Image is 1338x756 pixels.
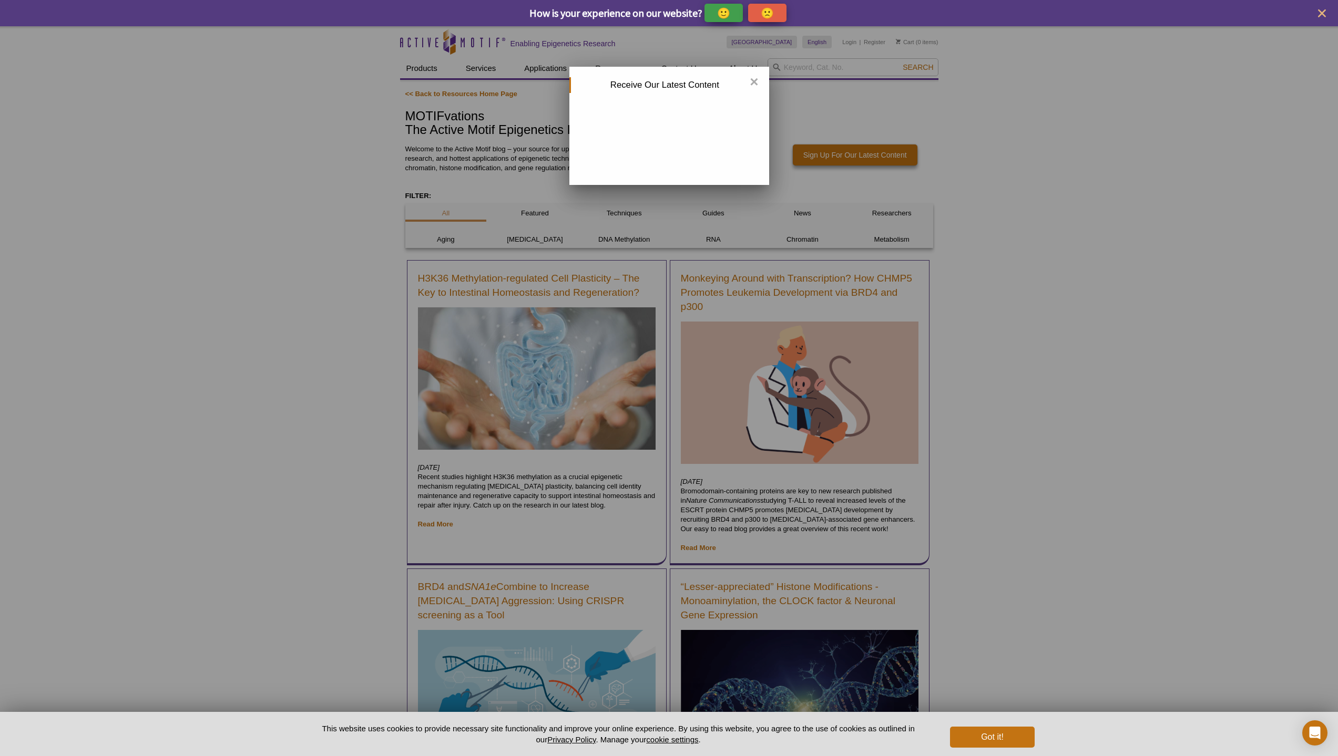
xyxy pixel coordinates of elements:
[1302,720,1327,745] div: Open Intercom Messenger
[1315,7,1329,20] button: close
[717,6,730,19] p: 🙂
[950,727,1034,748] button: Got it!
[646,735,698,744] button: cookie settings
[304,723,933,745] p: This website uses cookies to provide necessary site functionality and improve your online experie...
[529,6,702,19] span: How is your experience on our website?
[750,77,758,87] span: ×
[547,735,596,744] a: Privacy Policy
[761,6,774,19] p: 🙁
[569,77,759,93] h3: Receive Our Latest Content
